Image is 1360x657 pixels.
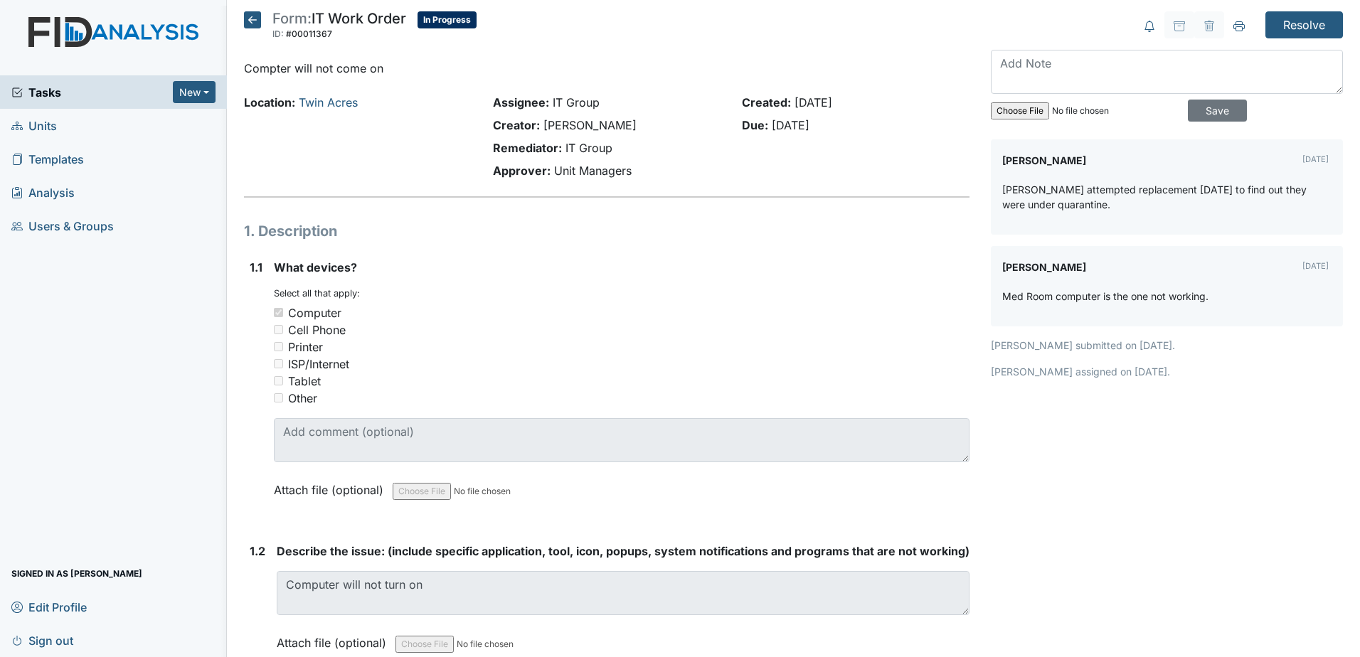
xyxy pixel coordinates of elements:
span: Templates [11,148,84,170]
label: [PERSON_NAME] [1002,257,1086,277]
p: [PERSON_NAME] assigned on [DATE]. [991,364,1343,379]
a: Twin Acres [299,95,358,109]
p: [PERSON_NAME] attempted replacement [DATE] to find out they were under quarantine. [1002,182,1332,212]
span: In Progress [418,11,477,28]
p: Compter will not come on [244,60,969,77]
span: What devices? [274,260,357,274]
label: [PERSON_NAME] [1002,151,1086,171]
span: Describe the issue: (include specific application, tool, icon, popups, system notifications and p... [277,544,969,558]
label: 1.2 [250,543,265,560]
span: ID: [272,28,284,39]
input: ISP/Internet [274,359,283,368]
strong: Created: [742,95,791,109]
label: 1.1 [250,259,262,276]
small: Select all that apply: [274,288,360,299]
input: Save [1188,100,1247,122]
a: Tasks [11,84,173,101]
div: IT Work Order [272,11,406,43]
span: #00011367 [286,28,332,39]
span: Unit Managers [554,164,632,178]
span: Form: [272,10,312,27]
strong: Remediator: [493,141,562,155]
strong: Approver: [493,164,551,178]
span: [PERSON_NAME] [543,118,637,132]
span: Users & Groups [11,215,114,237]
input: Resolve [1265,11,1343,38]
button: New [173,81,216,103]
input: Printer [274,342,283,351]
p: [PERSON_NAME] submitted on [DATE]. [991,338,1343,353]
p: Med Room computer is the one not working. [1002,289,1208,304]
strong: Due: [742,118,768,132]
strong: Creator: [493,118,540,132]
input: Cell Phone [274,325,283,334]
input: Other [274,393,283,402]
h1: 1. Description [244,220,969,242]
div: Printer [288,338,323,356]
span: [DATE] [795,95,832,109]
span: Units [11,114,57,137]
strong: Assignee: [493,95,549,109]
div: Cell Phone [288,321,346,338]
div: Computer [288,304,341,321]
span: [DATE] [772,118,809,132]
span: Signed in as [PERSON_NAME] [11,562,142,584]
div: Tablet [288,373,321,390]
small: [DATE] [1302,154,1329,164]
div: ISP/Internet [288,356,349,373]
small: [DATE] [1302,261,1329,271]
span: Analysis [11,181,75,203]
span: IT Group [565,141,612,155]
input: Computer [274,308,283,317]
span: Sign out [11,629,73,651]
label: Attach file (optional) [277,626,392,651]
span: IT Group [553,95,600,109]
textarea: Computer will not turn on [277,571,969,615]
label: Attach file (optional) [274,474,389,498]
span: Edit Profile [11,596,87,618]
input: Tablet [274,376,283,385]
strong: Location: [244,95,295,109]
div: Other [288,390,317,407]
